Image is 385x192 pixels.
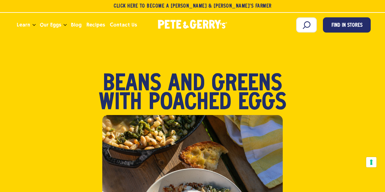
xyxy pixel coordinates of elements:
[37,17,64,33] a: Our Eggs
[14,17,33,33] a: Learn
[366,157,376,167] button: Your consent preferences for tracking technologies
[33,24,36,26] button: Open the dropdown menu for Learn
[64,24,67,26] button: Open the dropdown menu for Our Eggs
[84,17,107,33] a: Recipes
[296,17,317,33] input: Search
[99,94,142,113] span: with
[168,75,205,94] span: and
[17,21,30,29] span: Learn
[68,17,84,33] a: Blog
[149,94,231,113] span: Poached
[103,75,161,94] span: Beans
[40,21,61,29] span: Our Eggs
[71,21,82,29] span: Blog
[323,17,371,33] a: Find in Stores
[86,21,105,29] span: Recipes
[238,94,286,113] span: Eggs
[331,22,362,30] span: Find in Stores
[110,21,137,29] span: Contact Us
[107,17,139,33] a: Contact Us
[212,75,282,94] span: Greens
